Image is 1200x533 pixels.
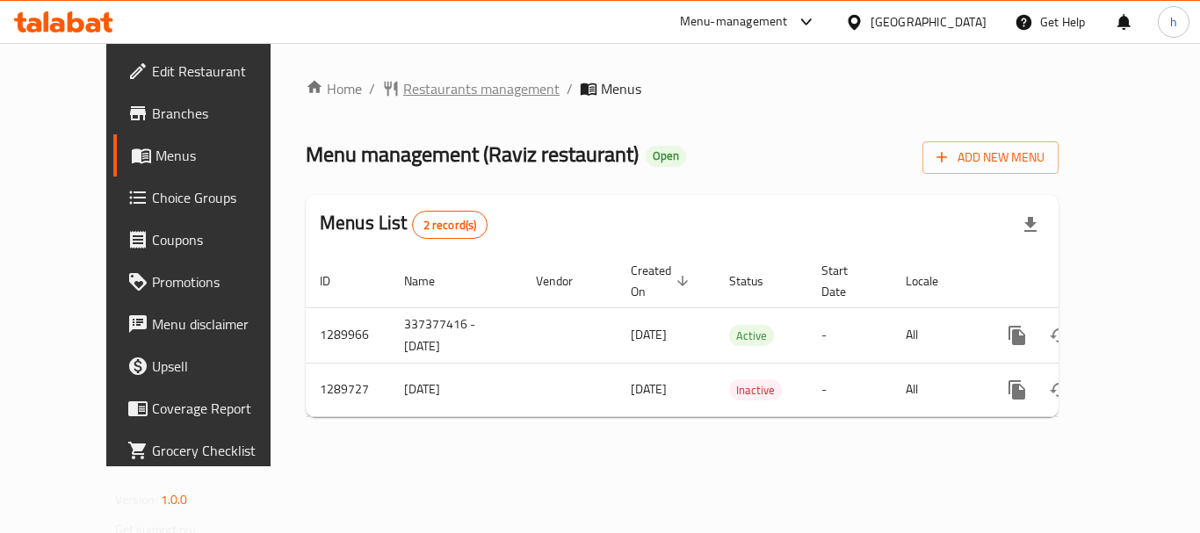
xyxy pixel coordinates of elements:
span: Choice Groups [152,187,293,208]
a: Choice Groups [113,176,307,219]
span: Created On [631,260,694,302]
span: Add New Menu [936,147,1045,169]
td: [DATE] [390,363,522,416]
span: Status [729,270,786,292]
span: [DATE] [631,323,667,346]
a: Restaurants management [382,78,560,99]
td: 1289966 [306,307,390,363]
div: Total records count [412,211,488,239]
div: [GEOGRAPHIC_DATA] [871,12,987,32]
span: Menus [155,145,293,166]
div: Menu-management [680,11,788,32]
span: Branches [152,103,293,124]
span: Vendor [536,270,596,292]
span: Inactive [729,380,782,400]
button: more [996,314,1038,357]
span: Coupons [152,229,293,250]
button: Change Status [1038,314,1081,357]
span: Menu disclaimer [152,313,293,335]
a: Coverage Report [113,387,307,429]
div: Open [646,146,686,167]
span: Menus [601,78,641,99]
td: 1289727 [306,363,390,416]
table: enhanced table [306,255,1179,417]
span: [DATE] [631,378,667,400]
span: Active [729,326,774,346]
div: Export file [1009,204,1052,246]
h2: Menus List [320,210,488,239]
span: Name [404,270,458,292]
span: Restaurants management [403,78,560,99]
span: Menu management ( Raviz restaurant ) [306,134,639,174]
span: ID [320,270,353,292]
span: Edit Restaurant [152,61,293,82]
a: Menus [113,134,307,176]
a: Branches [113,92,307,134]
td: All [892,307,982,363]
a: Grocery Checklist [113,429,307,472]
span: Grocery Checklist [152,440,293,461]
span: Version: [115,488,158,511]
td: All [892,363,982,416]
button: more [996,369,1038,411]
button: Change Status [1038,369,1081,411]
span: Promotions [152,271,293,292]
th: Actions [982,255,1179,308]
a: Menu disclaimer [113,303,307,345]
span: Start Date [821,260,871,302]
td: - [807,363,892,416]
li: / [369,78,375,99]
nav: breadcrumb [306,78,1059,99]
a: Coupons [113,219,307,261]
div: Active [729,325,774,346]
span: Locale [906,270,961,292]
button: Add New Menu [922,141,1059,174]
a: Promotions [113,261,307,303]
span: 2 record(s) [413,217,488,234]
span: Open [646,148,686,163]
td: - [807,307,892,363]
a: Home [306,78,362,99]
span: h [1170,12,1177,32]
a: Upsell [113,345,307,387]
span: 1.0.0 [161,488,188,511]
li: / [567,78,573,99]
span: Upsell [152,356,293,377]
a: Edit Restaurant [113,50,307,92]
td: 337377416 - [DATE] [390,307,522,363]
span: Coverage Report [152,398,293,419]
